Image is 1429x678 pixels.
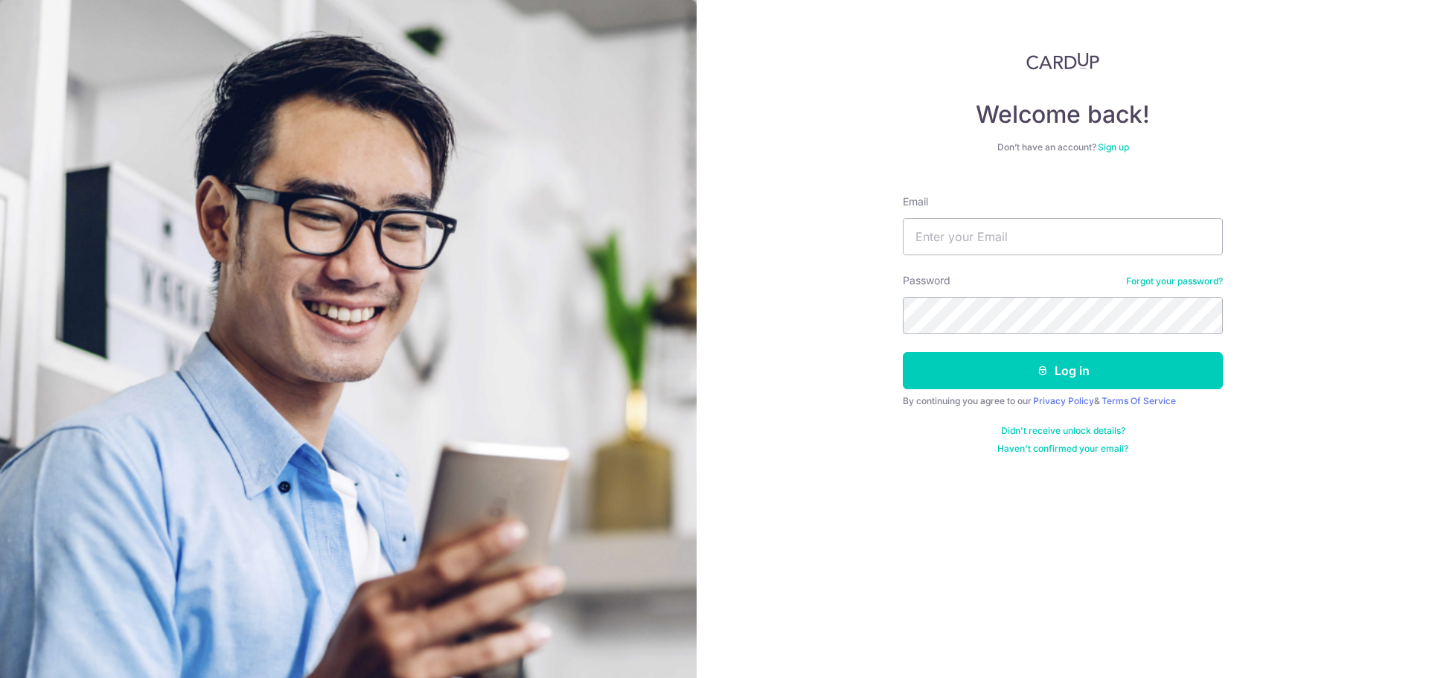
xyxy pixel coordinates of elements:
[1033,395,1094,406] a: Privacy Policy
[1102,395,1176,406] a: Terms Of Service
[1126,275,1223,287] a: Forgot your password?
[903,395,1223,407] div: By continuing you agree to our &
[903,100,1223,129] h4: Welcome back!
[903,194,928,209] label: Email
[903,218,1223,255] input: Enter your Email
[1098,141,1129,153] a: Sign up
[1026,52,1099,70] img: CardUp Logo
[903,141,1223,153] div: Don’t have an account?
[997,443,1128,455] a: Haven't confirmed your email?
[903,273,950,288] label: Password
[903,352,1223,389] button: Log in
[1001,425,1125,437] a: Didn't receive unlock details?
